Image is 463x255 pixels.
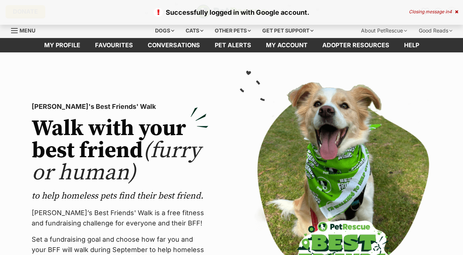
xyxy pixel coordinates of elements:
[11,23,41,37] a: Menu
[180,23,208,38] div: Cats
[414,23,457,38] div: Good Reads
[315,38,397,52] a: Adopter resources
[150,23,179,38] div: Dogs
[259,38,315,52] a: My account
[207,38,259,52] a: Pet alerts
[140,38,207,52] a: conversations
[32,118,208,184] h2: Walk with your best friend
[257,23,319,38] div: Get pet support
[210,23,256,38] div: Other pets
[32,190,208,202] p: to help homeless pets find their best friend.
[32,101,208,112] p: [PERSON_NAME]'s Best Friends' Walk
[397,38,427,52] a: Help
[37,38,88,52] a: My profile
[356,23,412,38] div: About PetRescue
[32,137,201,187] span: (furry or human)
[20,27,35,34] span: Menu
[88,38,140,52] a: Favourites
[32,208,208,228] p: [PERSON_NAME]’s Best Friends' Walk is a free fitness and fundraising challenge for everyone and t...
